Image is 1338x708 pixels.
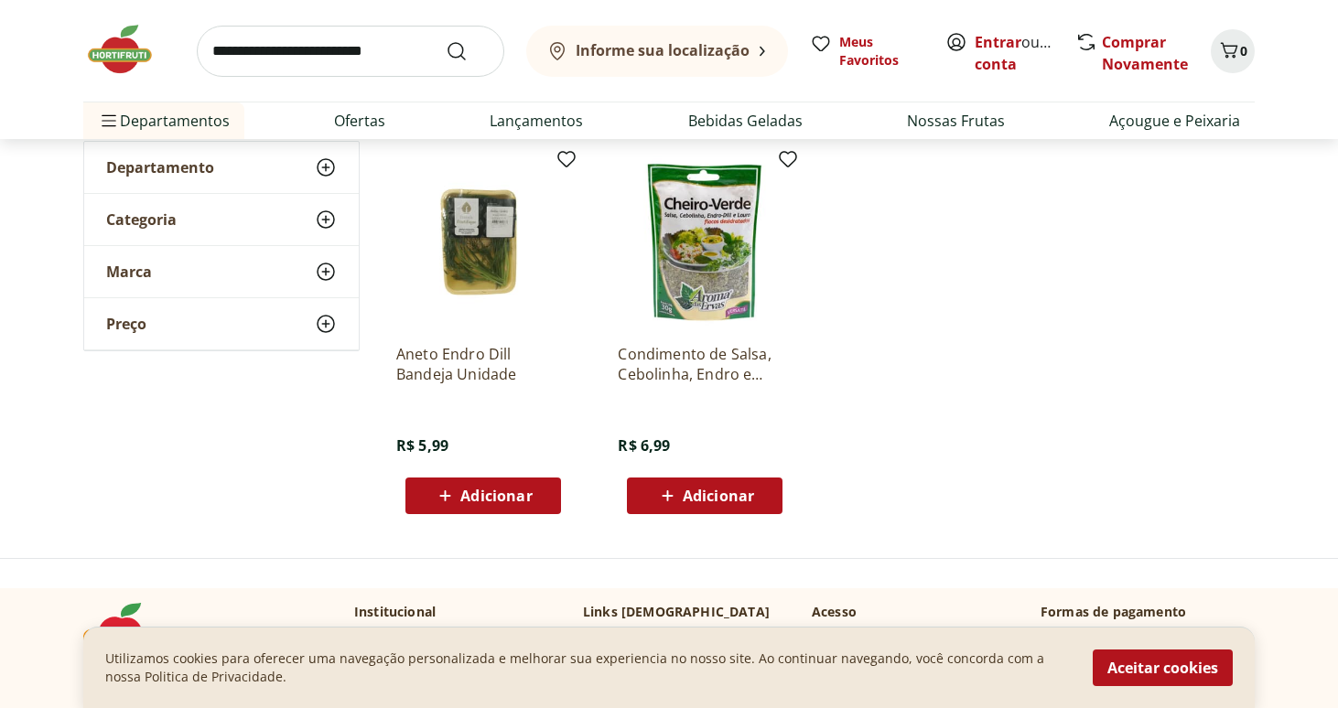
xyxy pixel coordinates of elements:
img: Hortifruti [83,603,175,658]
button: Preço [84,298,359,349]
span: Preço [106,315,146,333]
a: Lançamentos [490,110,583,132]
button: Carrinho [1211,29,1255,73]
a: Açougue e Peixaria [1109,110,1240,132]
span: R$ 6,99 [618,435,670,456]
a: Comprar Novamente [1102,32,1188,74]
button: Submit Search [446,40,490,62]
p: Institucional [354,603,436,621]
a: Meus Favoritos [810,33,923,70]
span: Categoria [106,210,177,229]
span: Departamentos [98,99,230,143]
input: search [197,26,504,77]
span: 0 [1240,42,1247,59]
a: Ofertas [334,110,385,132]
button: Aceitar cookies [1093,649,1233,686]
a: Condimento de Salsa, Cebolinha, Endro e Louro em Flocos Desidratados [618,344,792,384]
p: Acesso [812,603,857,621]
a: Bebidas Geladas [688,110,803,132]
span: Adicionar [460,488,532,503]
img: Aneto Endro Dill Bandeja Unidade [396,156,570,329]
button: Categoria [84,194,359,245]
span: Marca [106,263,152,281]
button: Adicionar [627,477,782,514]
button: Marca [84,246,359,297]
button: Adicionar [405,477,561,514]
a: Aneto Endro Dill Bandeja Unidade [396,344,570,384]
span: Adicionar [683,488,754,503]
span: ou [975,31,1056,75]
span: Departamento [106,158,214,177]
a: Criar conta [975,32,1075,74]
img: Condimento de Salsa, Cebolinha, Endro e Louro em Flocos Desidratados [618,156,792,329]
img: Hortifruti [83,22,175,77]
a: Nossas Frutas [907,110,1005,132]
button: Informe sua localização [526,26,788,77]
span: R$ 5,99 [396,435,448,456]
b: Informe sua localização [576,40,750,60]
button: Menu [98,99,120,143]
button: Departamento [84,142,359,193]
p: Utilizamos cookies para oferecer uma navegação personalizada e melhorar sua experiencia no nosso ... [105,649,1071,686]
span: Meus Favoritos [839,33,923,70]
a: Entrar [975,32,1021,52]
p: Links [DEMOGRAPHIC_DATA] [583,603,770,621]
p: Formas de pagamento [1041,603,1255,621]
